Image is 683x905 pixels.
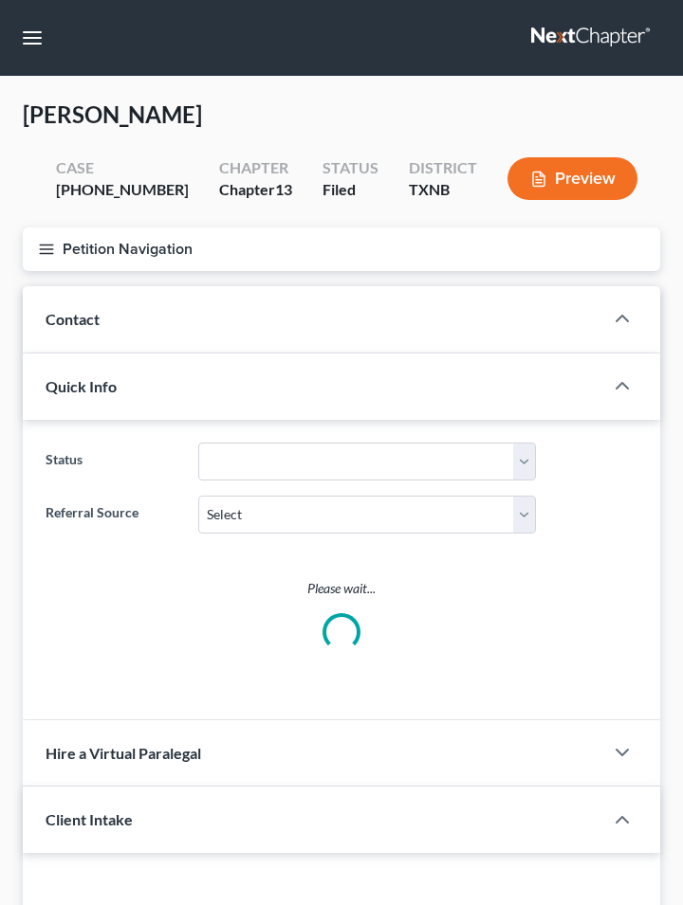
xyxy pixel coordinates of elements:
div: District [409,157,477,179]
span: Contact [46,310,100,328]
div: Case [56,157,189,179]
div: Filed [323,179,378,201]
span: Client Intake [46,810,133,828]
div: Chapter [219,157,292,179]
span: Quick Info [46,377,117,395]
div: TXNB [409,179,477,201]
span: 13 [275,180,292,198]
label: Status [36,443,189,480]
span: [PERSON_NAME] [23,100,202,128]
div: Chapter [219,179,292,201]
p: Please wait... [46,579,637,598]
div: Status [323,157,378,179]
button: Preview [508,157,637,200]
span: Hire a Virtual Paralegal [46,744,201,762]
div: [PHONE_NUMBER] [56,179,189,201]
label: Referral Source [36,496,189,534]
button: Petition Navigation [23,227,660,271]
